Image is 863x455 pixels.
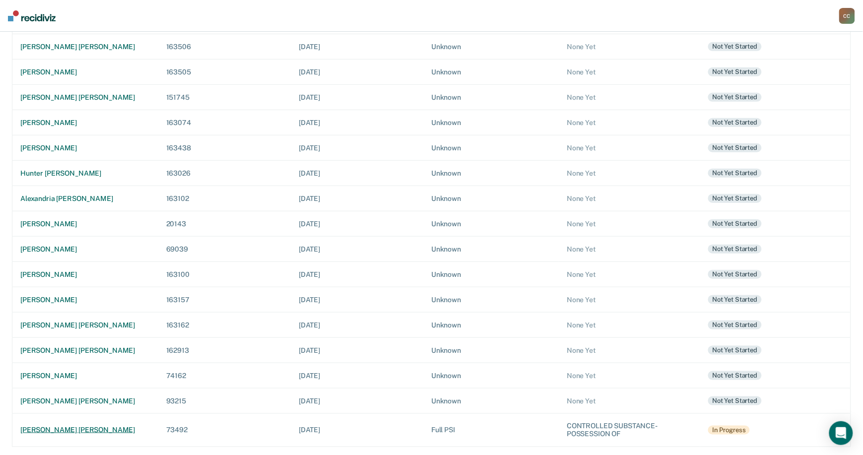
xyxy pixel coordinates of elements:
div: Not yet started [708,270,761,279]
td: Unknown [423,236,559,261]
td: Unknown [423,110,559,135]
div: [PERSON_NAME] [20,372,150,380]
td: Unknown [423,160,559,186]
div: C C [839,8,855,24]
div: None Yet [567,270,692,279]
td: 163438 [158,135,291,160]
div: [PERSON_NAME] [20,68,150,76]
td: Unknown [423,337,559,363]
div: [PERSON_NAME] [20,220,150,228]
td: 69039 [158,236,291,261]
td: Unknown [423,388,559,413]
td: [DATE] [291,34,423,59]
div: None Yet [567,220,692,228]
div: [PERSON_NAME] [PERSON_NAME] [20,426,150,434]
td: [DATE] [291,186,423,211]
td: [DATE] [291,236,423,261]
td: [DATE] [291,261,423,287]
div: [PERSON_NAME] [PERSON_NAME] [20,397,150,405]
td: 163026 [158,160,291,186]
div: None Yet [567,119,692,127]
td: [DATE] [291,413,423,447]
td: Unknown [423,312,559,337]
td: Unknown [423,34,559,59]
td: 163100 [158,261,291,287]
div: Not yet started [708,93,761,102]
td: Unknown [423,186,559,211]
td: [DATE] [291,337,423,363]
div: [PERSON_NAME] [20,296,150,304]
td: Unknown [423,261,559,287]
div: Not yet started [708,143,761,152]
td: Unknown [423,287,559,312]
div: Not yet started [708,371,761,380]
div: Not yet started [708,396,761,405]
td: Unknown [423,59,559,84]
td: [DATE] [291,363,423,388]
td: 163506 [158,34,291,59]
td: [DATE] [291,211,423,236]
div: [PERSON_NAME] [PERSON_NAME] [20,346,150,355]
div: None Yet [567,321,692,329]
td: 74162 [158,363,291,388]
div: [PERSON_NAME] [20,245,150,254]
div: [PERSON_NAME] [PERSON_NAME] [20,321,150,329]
td: [DATE] [291,59,423,84]
div: [PERSON_NAME] [PERSON_NAME] [20,43,150,51]
div: In Progress [708,426,750,435]
div: Not yet started [708,321,761,329]
div: [PERSON_NAME] [PERSON_NAME] [20,93,150,102]
div: None Yet [567,68,692,76]
td: Unknown [423,84,559,110]
td: [DATE] [291,287,423,312]
td: [DATE] [291,135,423,160]
div: Not yet started [708,118,761,127]
td: 163162 [158,312,291,337]
td: 163157 [158,287,291,312]
div: Not yet started [708,42,761,51]
td: Unknown [423,135,559,160]
div: None Yet [567,372,692,380]
div: Open Intercom Messenger [829,421,853,445]
td: [DATE] [291,110,423,135]
td: 93215 [158,388,291,413]
div: None Yet [567,296,692,304]
div: Not yet started [708,295,761,304]
div: CONTROLLED SUBSTANCE-POSSESSION OF [567,422,692,439]
div: Not yet started [708,245,761,254]
td: 163074 [158,110,291,135]
div: Not yet started [708,194,761,203]
td: 20143 [158,211,291,236]
div: None Yet [567,397,692,405]
td: Unknown [423,211,559,236]
div: [PERSON_NAME] [20,144,150,152]
div: alexandria [PERSON_NAME] [20,195,150,203]
img: Recidiviz [8,10,56,21]
div: None Yet [567,195,692,203]
td: [DATE] [291,312,423,337]
div: None Yet [567,245,692,254]
td: [DATE] [291,160,423,186]
td: [DATE] [291,84,423,110]
td: 163102 [158,186,291,211]
div: None Yet [567,346,692,355]
div: None Yet [567,43,692,51]
td: Unknown [423,363,559,388]
div: Not yet started [708,346,761,355]
td: 151745 [158,84,291,110]
div: Not yet started [708,67,761,76]
td: 163505 [158,59,291,84]
td: [DATE] [291,388,423,413]
td: 162913 [158,337,291,363]
div: Not yet started [708,219,761,228]
div: None Yet [567,169,692,178]
button: CC [839,8,855,24]
div: None Yet [567,144,692,152]
div: [PERSON_NAME] [20,119,150,127]
td: Full PSI [423,413,559,447]
div: [PERSON_NAME] [20,270,150,279]
div: hunter [PERSON_NAME] [20,169,150,178]
div: Not yet started [708,169,761,178]
div: None Yet [567,93,692,102]
td: 73492 [158,413,291,447]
